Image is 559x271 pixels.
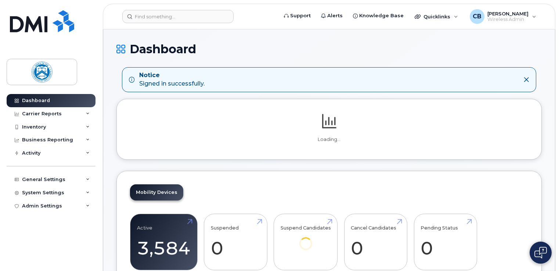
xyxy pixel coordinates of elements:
p: Loading... [130,136,528,143]
a: Cancel Candidates 0 [351,218,400,266]
a: Mobility Devices [130,184,183,200]
a: Active 3,584 [137,218,191,266]
strong: Notice [139,71,205,80]
a: Suspend Candidates [281,218,331,260]
a: Pending Status 0 [421,218,470,266]
img: Open chat [534,247,547,259]
div: Signed in successfully. [139,71,205,88]
h1: Dashboard [116,43,542,55]
a: Suspended 0 [211,218,260,266]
